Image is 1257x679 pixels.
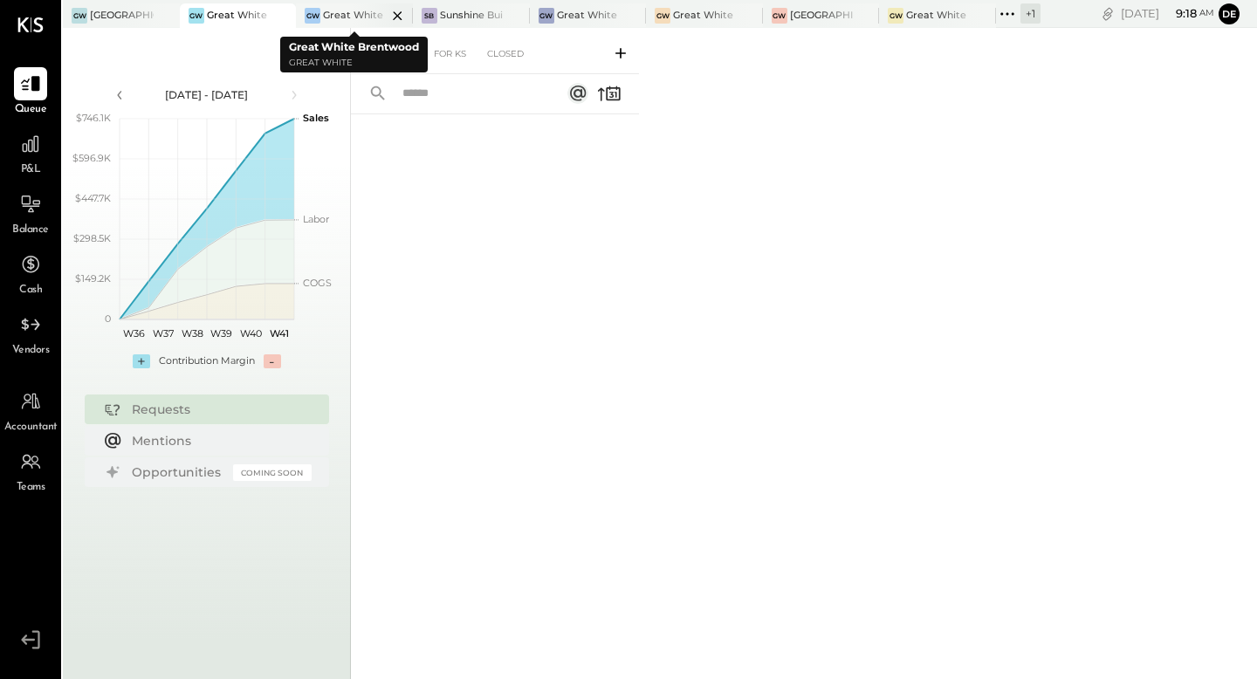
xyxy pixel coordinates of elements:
a: Accountant [1,385,60,436]
div: copy link [1099,4,1116,23]
a: Vendors [1,308,60,359]
span: 9 : 18 [1162,5,1197,22]
div: + 1 [1020,3,1041,24]
div: GW [305,8,320,24]
text: $447.7K [75,192,111,204]
text: COGS [303,277,332,289]
text: W37 [153,327,174,339]
b: Great White Brentwood [289,40,419,53]
div: Requests [132,401,303,418]
a: Cash [1,248,60,298]
span: Balance [12,223,49,238]
div: Great White Melrose [906,9,970,23]
span: am [1199,7,1214,19]
span: Cash [19,283,42,298]
a: Teams [1,445,60,496]
div: Contribution Margin [159,354,255,368]
div: Great White Venice [557,9,621,23]
text: W36 [123,327,145,339]
a: Balance [1,188,60,238]
div: Opportunities [132,463,224,481]
div: [GEOGRAPHIC_DATA] [790,9,854,23]
text: $298.5K [73,232,111,244]
p: Great White [289,56,419,71]
text: $596.9K [72,152,111,164]
button: De [1219,3,1240,24]
text: W41 [270,327,289,339]
div: Great White Brentwood [323,9,387,23]
span: Queue [15,102,47,118]
div: Great White Holdings [673,9,737,23]
span: Teams [17,480,45,496]
div: For KS [425,45,475,63]
text: $746.1K [76,112,111,124]
div: + [133,354,150,368]
div: GW [539,8,554,24]
div: Great White Larchmont [207,9,271,23]
a: Queue [1,67,60,118]
text: 0 [105,312,111,325]
text: Labor [303,213,329,225]
div: Closed [478,45,532,63]
a: P&L [1,127,60,178]
text: W40 [239,327,261,339]
text: Sales [303,112,329,124]
div: GW [888,8,903,24]
div: [GEOGRAPHIC_DATA] [90,9,154,23]
div: GW [72,8,87,24]
div: Sunshine Builders [440,9,504,23]
div: GW [189,8,204,24]
span: Accountant [4,420,58,436]
div: GW [655,8,670,24]
span: Vendors [12,343,50,359]
div: SB [422,8,437,24]
div: [DATE] [1121,5,1214,22]
text: W38 [181,327,203,339]
div: GW [772,8,787,24]
div: [DATE] - [DATE] [133,87,281,102]
div: Mentions [132,432,303,449]
div: Coming Soon [233,464,312,481]
span: P&L [21,162,41,178]
div: - [264,354,281,368]
text: W39 [210,327,232,339]
text: $149.2K [75,272,111,285]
